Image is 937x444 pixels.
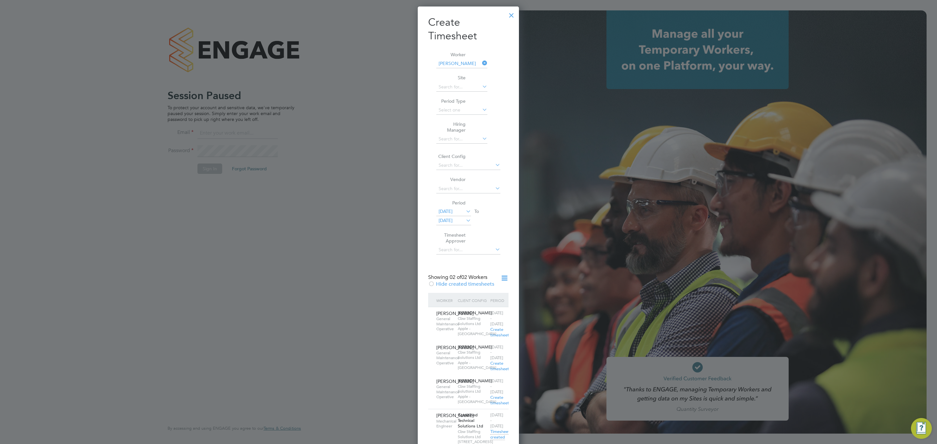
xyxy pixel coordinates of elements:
[458,316,487,326] span: Cbw Staffing Solutions Ltd
[472,207,481,215] span: To
[436,345,474,350] span: [PERSON_NAME]
[436,350,453,366] span: General Maintenance Operative
[428,281,494,287] label: Hide created timesheets
[436,316,453,332] span: General Maintenance Operative
[436,75,466,81] label: Site
[436,161,500,170] input: Search for...
[490,360,509,372] span: Create timesheet
[436,245,500,255] input: Search for...
[490,378,503,395] span: [DATE] - [DATE]
[490,327,509,338] span: Create timesheet
[458,378,492,384] span: [PERSON_NAME]
[436,59,487,68] input: Search for...
[458,326,487,336] span: Apple - [GEOGRAPHIC_DATA]
[458,384,487,394] span: Cbw Staffing Solutions Ltd
[436,184,500,193] input: Search for...
[439,217,453,223] span: [DATE]
[436,135,487,144] input: Search for...
[436,176,466,182] label: Vendor
[436,378,474,384] span: [PERSON_NAME]
[458,429,487,439] span: Cbw Staffing Solutions Ltd
[489,293,502,308] div: Period
[436,98,466,104] label: Period Type
[436,419,453,429] span: Mechanical Engineer
[456,293,488,325] div: Client Config / Vendor / Site
[436,412,474,418] span: [PERSON_NAME]
[458,344,492,350] span: [PERSON_NAME]
[436,200,466,206] label: Period
[490,344,503,361] span: [DATE] - [DATE]
[428,274,489,281] div: Showing
[458,350,487,360] span: Cbw Staffing Solutions Ltd
[436,384,453,399] span: General Maintenance Operative
[458,394,487,404] span: Apple - [GEOGRAPHIC_DATA]
[490,412,503,429] span: [DATE] - [DATE]
[911,418,932,439] button: Engage Resource Center
[436,52,466,58] label: Worker
[450,274,487,281] span: 02 Workers
[439,208,453,214] span: [DATE]
[458,412,483,429] span: Combined Technical Solutions Ltd
[435,293,456,316] div: Worker / Role
[436,232,466,244] label: Timesheet Approver
[458,310,492,316] span: [PERSON_NAME]
[436,153,466,159] label: Client Config
[436,106,487,115] input: Select one
[436,121,466,133] label: Hiring Manager
[490,395,509,406] span: Create timesheet
[436,310,474,316] span: [PERSON_NAME]
[450,274,461,281] span: 02 of
[490,310,503,327] span: [DATE] - [DATE]
[490,429,510,440] span: Timesheet created
[436,83,487,92] input: Search for...
[428,16,509,43] h2: Create Timesheet
[458,360,487,370] span: Apple - [GEOGRAPHIC_DATA]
